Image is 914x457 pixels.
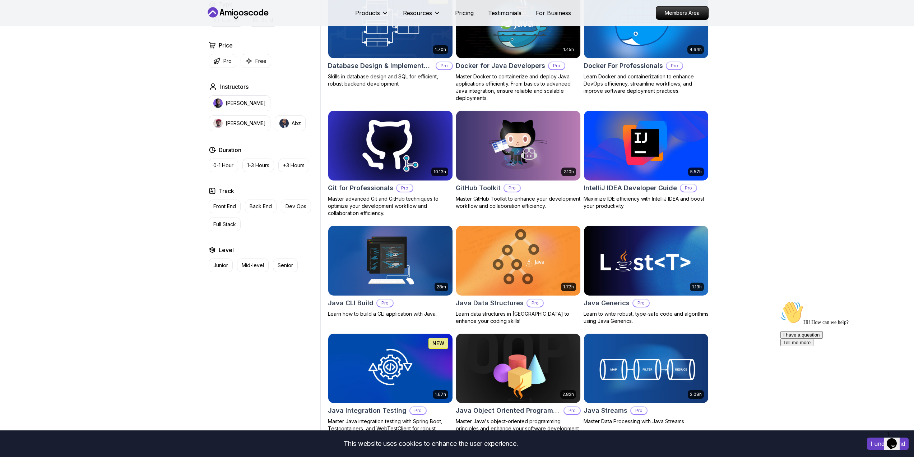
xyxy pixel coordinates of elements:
iframe: chat widget [884,428,907,450]
button: I have a question [3,33,45,41]
p: [PERSON_NAME] [226,100,266,107]
p: 2.08h [690,392,702,397]
p: Master Docker to containerize and deploy Java applications efficiently. From basics to advanced J... [456,73,581,102]
button: instructor img[PERSON_NAME] [209,115,270,131]
p: Learn data structures in [GEOGRAPHIC_DATA] to enhance your coding skills! [456,310,581,325]
h2: Level [219,246,234,254]
p: Abz [292,120,301,127]
p: Master Java integration testing with Spring Boot, Testcontainers, and WebTestClient for robust ap... [328,418,453,439]
p: 1.72h [563,284,574,290]
p: Full Stack [213,221,236,228]
p: +3 Hours [283,162,305,169]
div: This website uses cookies to enhance the user experience. [5,436,856,452]
a: Java Object Oriented Programming card2.82hJava Object Oriented ProgrammingProMaster Java's object... [456,333,581,440]
p: Master GitHub Toolkit to enhance your development workflow and collaboration efficiency. [456,195,581,210]
img: instructor img [213,99,223,108]
p: Junior [213,262,228,269]
h2: Duration [219,146,241,154]
p: 4.64h [690,47,702,52]
p: 1.70h [435,47,446,52]
p: 1.45h [563,47,574,52]
button: Mid-level [237,259,269,272]
p: 5.57h [690,169,702,175]
h2: Java Object Oriented Programming [456,406,561,416]
p: Skills in database design and SQL for efficient, robust backend development [328,73,453,87]
p: Learn Docker and containerization to enhance DevOps efficiency, streamline workflows, and improve... [584,73,709,95]
button: Back End [245,200,277,213]
img: IntelliJ IDEA Developer Guide card [581,109,711,182]
h2: Instructors [220,82,249,91]
p: Dev Ops [286,203,306,210]
h2: GitHub Toolkit [456,183,501,193]
h2: Java CLI Build [328,298,374,308]
button: instructor img[PERSON_NAME] [209,95,270,111]
p: 1.67h [435,392,446,397]
p: Pro [410,407,426,414]
p: Learn how to build a CLI application with Java. [328,310,453,317]
a: IntelliJ IDEA Developer Guide card5.57hIntelliJ IDEA Developer GuideProMaximize IDE efficiency wi... [584,110,709,210]
h2: Docker for Java Developers [456,61,545,71]
a: GitHub Toolkit card2.10hGitHub ToolkitProMaster GitHub Toolkit to enhance your development workfl... [456,110,581,210]
img: Java Integration Testing card [328,334,453,403]
a: For Business [536,9,571,17]
p: Master advanced Git and GitHub techniques to optimize your development workflow and collaboration... [328,195,453,217]
p: Pro [223,58,232,65]
p: 10.13h [433,169,446,175]
p: Senior [278,262,293,269]
h2: Git for Professionals [328,183,393,193]
a: Java Streams card2.08hJava StreamsProMaster Data Processing with Java Streams [584,333,709,425]
img: GitHub Toolkit card [456,111,580,180]
button: Accept cookies [867,438,909,450]
p: Pro [377,300,393,307]
h2: Database Design & Implementation [328,61,433,71]
h2: Java Data Structures [456,298,524,308]
button: 0-1 Hour [209,159,238,172]
a: Java Generics card1.13hJava GenericsProLearn to write robust, type-safe code and algorithms using... [584,225,709,325]
p: Master Java's object-oriented programming principles and enhance your software development skills. [456,418,581,439]
h2: Java Integration Testing [328,406,407,416]
img: Java Generics card [584,226,708,296]
h2: Java Streams [584,406,627,416]
p: Front End [213,203,236,210]
button: Front End [209,200,241,213]
h2: Java Generics [584,298,630,308]
iframe: chat widget [778,298,907,425]
img: Java Object Oriented Programming card [456,334,580,403]
p: Pro [667,62,682,69]
button: +3 Hours [278,159,309,172]
button: Resources [403,9,441,23]
h2: IntelliJ IDEA Developer Guide [584,183,677,193]
p: Master Data Processing with Java Streams [584,418,709,425]
p: Maximize IDE efficiency with IntelliJ IDEA and boost your productivity. [584,195,709,210]
p: NEW [432,340,444,347]
p: Pro [681,184,696,192]
a: Java CLI Build card28mJava CLI BuildProLearn how to build a CLI application with Java. [328,225,453,317]
button: instructor imgAbz [275,115,306,131]
img: instructor img [213,119,223,128]
p: 1.13h [692,284,702,290]
img: Git for Professionals card [328,111,453,180]
p: 28m [437,284,446,290]
p: Resources [403,9,432,17]
p: Pro [633,300,649,307]
img: Java Streams card [584,334,708,403]
p: Pro [436,62,452,69]
h2: Price [219,41,233,50]
a: Java Integration Testing card1.67hNEWJava Integration TestingProMaster Java integration testing w... [328,333,453,440]
button: Full Stack [209,218,241,231]
a: Pricing [455,9,474,17]
button: Junior [209,259,233,272]
button: Tell me more [3,41,36,48]
p: 2.10h [563,169,574,175]
a: Git for Professionals card10.13hGit for ProfessionalsProMaster advanced Git and GitHub techniques... [328,110,453,217]
button: Pro [209,54,236,68]
a: Testimonials [488,9,521,17]
p: Pro [549,62,565,69]
a: Members Area [656,6,709,20]
img: Java CLI Build card [328,226,453,296]
p: Pro [527,300,543,307]
p: Pro [397,184,413,192]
